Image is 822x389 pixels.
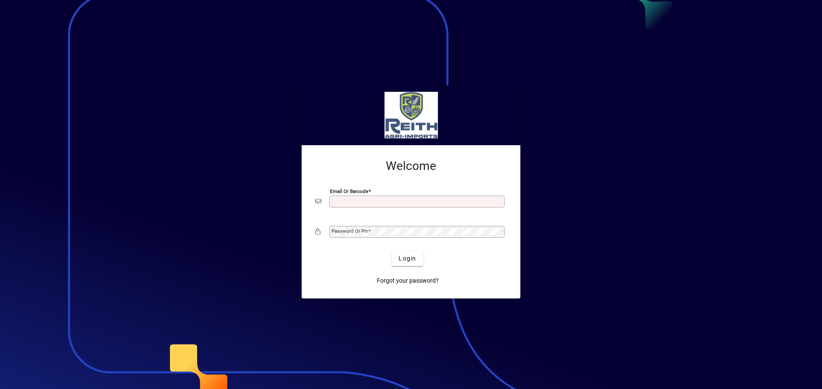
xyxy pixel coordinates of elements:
mat-label: Email or Barcode [330,188,368,194]
mat-label: Password or Pin [332,228,368,234]
span: Forgot your password? [377,276,439,285]
span: Login [399,254,416,263]
button: Login [392,251,423,266]
h2: Welcome [315,159,507,173]
a: Forgot your password? [373,273,442,288]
